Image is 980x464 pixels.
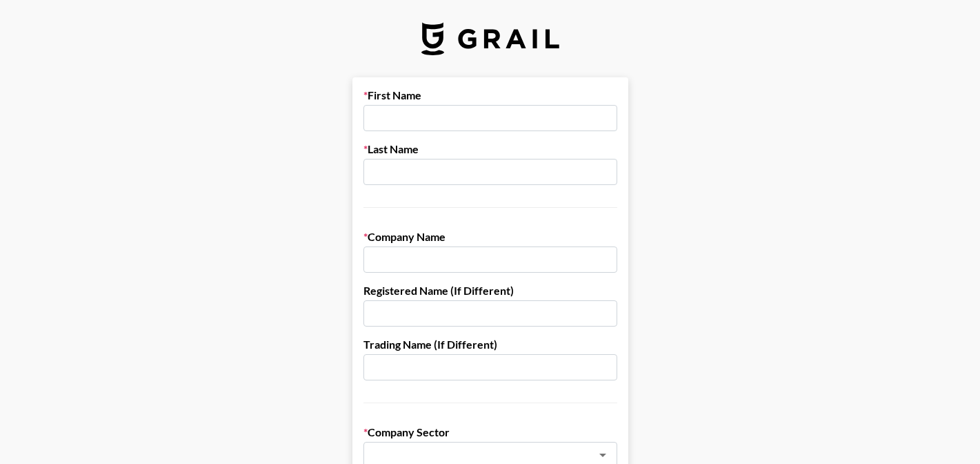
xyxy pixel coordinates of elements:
[363,284,617,298] label: Registered Name (If Different)
[363,425,617,439] label: Company Sector
[363,142,617,156] label: Last Name
[363,338,617,351] label: Trading Name (If Different)
[421,22,559,55] img: Grail Talent Logo
[363,88,617,102] label: First Name
[363,230,617,244] label: Company Name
